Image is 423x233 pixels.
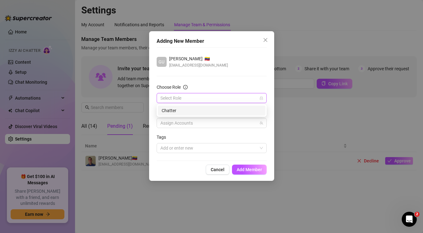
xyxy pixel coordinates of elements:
[232,165,267,175] button: Add Member
[157,37,267,45] div: Adding New Member
[259,96,263,100] span: lock
[169,55,228,62] div: 🇻🇪
[211,167,224,172] span: Cancel
[158,106,265,116] div: Chatter
[263,37,268,42] span: close
[183,85,188,89] span: info-circle
[402,212,417,227] iframe: Intercom live chat
[260,35,270,45] button: Close
[259,121,263,125] span: team
[159,58,164,65] span: GU
[237,167,262,172] span: Add Member
[415,212,420,217] span: 2
[157,84,181,91] div: Choose Role
[169,62,228,68] span: [EMAIL_ADDRESS][DOMAIN_NAME]
[206,165,229,175] button: Cancel
[169,55,203,62] span: [PERSON_NAME]
[157,134,170,141] label: Tags
[260,37,270,42] span: Close
[162,107,262,114] div: Chatter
